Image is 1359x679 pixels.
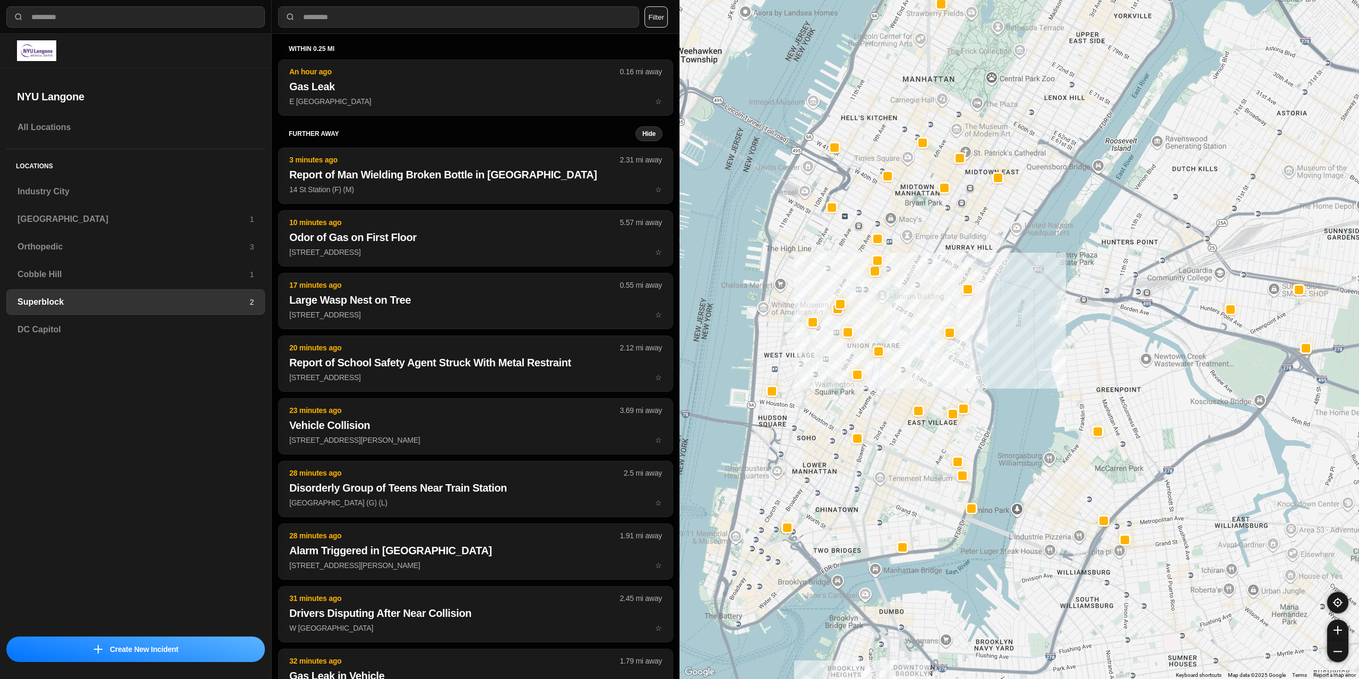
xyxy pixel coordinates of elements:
[620,530,662,541] p: 1.91 mi away
[289,66,620,77] p: An hour ago
[289,468,624,478] p: 28 minutes ago
[289,217,620,228] p: 10 minutes ago
[250,242,254,252] p: 3
[1333,598,1343,607] img: recenter
[18,121,254,134] h3: All Locations
[289,560,662,571] p: [STREET_ADDRESS][PERSON_NAME]
[289,355,662,370] h2: Report of School Safety Agent Struck With Metal Restraint
[18,213,250,226] h3: [GEOGRAPHIC_DATA]
[110,644,178,655] p: Create New Incident
[620,405,662,416] p: 3.69 mi away
[655,185,662,194] span: star
[17,40,56,61] img: logo
[278,523,673,580] button: 28 minutes ago1.91 mi awayAlarm Triggered in [GEOGRAPHIC_DATA][STREET_ADDRESS][PERSON_NAME]star
[18,185,254,198] h3: Industry City
[289,247,662,257] p: [STREET_ADDRESS]
[289,167,662,182] h2: Report of Man Wielding Broken Bottle in [GEOGRAPHIC_DATA]
[6,289,265,315] a: Superblock2
[289,606,662,621] h2: Drivers Disputing After Near Collision
[635,126,663,141] button: Hide
[289,418,662,433] h2: Vehicle Collision
[655,248,662,256] span: star
[6,637,265,662] button: iconCreate New Incident
[620,593,662,604] p: 2.45 mi away
[1327,620,1348,641] button: zoom-in
[278,148,673,204] button: 3 minutes ago2.31 mi awayReport of Man Wielding Broken Bottle in [GEOGRAPHIC_DATA]14 St Station (...
[1327,592,1348,613] button: recenter
[655,561,662,570] span: star
[278,185,673,194] a: 3 minutes ago2.31 mi awayReport of Man Wielding Broken Bottle in [GEOGRAPHIC_DATA]14 St Station (...
[289,372,662,383] p: [STREET_ADDRESS]
[682,665,717,679] img: Google
[682,665,717,679] a: Open this area in Google Maps (opens a new window)
[289,593,620,604] p: 31 minutes ago
[6,207,265,232] a: [GEOGRAPHIC_DATA]1
[278,310,673,319] a: 17 minutes ago0.55 mi awayLarge Wasp Nest on Tree[STREET_ADDRESS]star
[94,645,102,654] img: icon
[655,624,662,632] span: star
[289,543,662,558] h2: Alarm Triggered in [GEOGRAPHIC_DATA]
[6,179,265,204] a: Industry City
[278,373,673,382] a: 20 minutes ago2.12 mi awayReport of School Safety Agent Struck With Metal Restraint[STREET_ADDRES...
[18,296,250,308] h3: Superblock
[289,230,662,245] h2: Odor of Gas on First Floor
[278,561,673,570] a: 28 minutes ago1.91 mi awayAlarm Triggered in [GEOGRAPHIC_DATA][STREET_ADDRESS][PERSON_NAME]star
[18,240,250,253] h3: Orthopedic
[620,66,662,77] p: 0.16 mi away
[278,336,673,392] button: 20 minutes ago2.12 mi awayReport of School Safety Agent Struck With Metal Restraint[STREET_ADDRES...
[1334,626,1342,634] img: zoom-in
[278,435,673,444] a: 23 minutes ago3.69 mi awayVehicle Collision[STREET_ADDRESS][PERSON_NAME]star
[1334,647,1342,656] img: zoom-out
[278,59,673,116] button: An hour ago0.16 mi awayGas LeakE [GEOGRAPHIC_DATA]star
[250,297,254,307] p: 2
[278,210,673,267] button: 10 minutes ago5.57 mi awayOdor of Gas on First Floor[STREET_ADDRESS]star
[6,149,265,179] h5: Locations
[620,656,662,666] p: 1.79 mi away
[655,436,662,444] span: star
[18,323,254,336] h3: DC Capitol
[278,461,673,517] button: 28 minutes ago2.5 mi awayDisorderly Group of Teens Near Train Station[GEOGRAPHIC_DATA] (G) (L)star
[289,480,662,495] h2: Disorderly Group of Teens Near Train Station
[289,623,662,633] p: W [GEOGRAPHIC_DATA]
[1327,641,1348,662] button: zoom-out
[289,96,662,107] p: E [GEOGRAPHIC_DATA]
[642,130,656,138] small: Hide
[655,311,662,319] span: star
[620,217,662,228] p: 5.57 mi away
[1292,672,1307,678] a: Terms (opens in new tab)
[18,268,250,281] h3: Cobble Hill
[289,130,635,138] h5: further away
[289,154,620,165] p: 3 minutes ago
[6,234,265,260] a: Orthopedic3
[278,398,673,454] button: 23 minutes ago3.69 mi awayVehicle Collision[STREET_ADDRESS][PERSON_NAME]star
[289,405,620,416] p: 23 minutes ago
[6,262,265,287] a: Cobble Hill1
[1176,672,1222,679] button: Keyboard shortcuts
[289,280,620,290] p: 17 minutes ago
[620,280,662,290] p: 0.55 mi away
[17,89,254,104] h2: NYU Langone
[289,530,620,541] p: 28 minutes ago
[289,497,662,508] p: [GEOGRAPHIC_DATA] (G) (L)
[289,293,662,307] h2: Large Wasp Nest on Tree
[624,468,662,478] p: 2.5 mi away
[620,154,662,165] p: 2.31 mi away
[1228,672,1286,678] span: Map data ©2025 Google
[285,12,296,22] img: search
[250,214,254,225] p: 1
[644,6,668,28] button: Filter
[278,498,673,507] a: 28 minutes ago2.5 mi awayDisorderly Group of Teens Near Train Station[GEOGRAPHIC_DATA] (G) (L)star
[655,373,662,382] span: star
[278,586,673,642] button: 31 minutes ago2.45 mi awayDrivers Disputing After Near CollisionW [GEOGRAPHIC_DATA]star
[289,656,620,666] p: 32 minutes ago
[6,115,265,140] a: All Locations
[620,342,662,353] p: 2.12 mi away
[655,97,662,106] span: star
[278,623,673,632] a: 31 minutes ago2.45 mi awayDrivers Disputing After Near CollisionW [GEOGRAPHIC_DATA]star
[289,45,663,53] h5: within 0.25 mi
[6,317,265,342] a: DC Capitol
[278,97,673,106] a: An hour ago0.16 mi awayGas LeakE [GEOGRAPHIC_DATA]star
[289,342,620,353] p: 20 minutes ago
[278,273,673,329] button: 17 minutes ago0.55 mi awayLarge Wasp Nest on Tree[STREET_ADDRESS]star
